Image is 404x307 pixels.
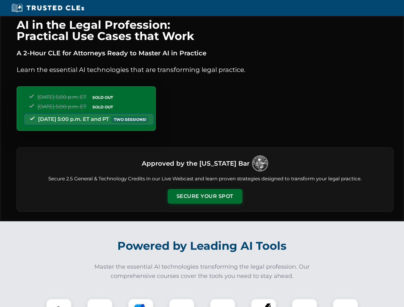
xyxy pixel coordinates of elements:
h1: AI in the Legal Profession: Practical Use Cases that Work [17,19,393,42]
span: SOLD OUT [90,94,115,101]
p: Secure 2.5 General & Technology Credits in our Live Webcast and learn proven strategies designed ... [25,175,385,183]
h3: Approved by the [US_STATE] Bar [142,158,250,169]
p: A 2-Hour CLE for Attorneys Ready to Master AI in Practice [17,48,393,58]
img: Trusted CLEs [10,3,86,13]
img: Logo [252,155,268,171]
span: SOLD OUT [90,104,115,110]
p: Master the essential AI technologies transforming the legal profession. Our comprehensive courses... [90,262,314,281]
p: Learn the essential AI technologies that are transforming legal practice. [17,65,393,75]
span: [DATE] 5:00 p.m. ET [37,104,86,110]
span: [DATE] 5:00 p.m. ET [37,94,86,100]
button: Secure Your Spot [168,189,242,204]
h2: Powered by Leading AI Tools [25,235,379,257]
